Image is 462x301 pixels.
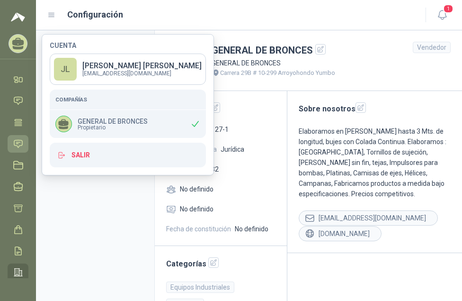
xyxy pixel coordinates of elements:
h1: GENERAL DE BRONCES [212,43,335,58]
h1: Configuración [67,8,123,21]
div: GENERAL DE BRONCESPropietario [50,110,206,138]
h5: Compañías [55,95,200,104]
span: Propietario [78,125,148,130]
p: [PERSON_NAME] [PERSON_NAME] [82,62,202,70]
div: Vendedor [413,42,451,53]
span: Fecha de constitución [166,224,231,234]
img: Logo peakr [11,11,25,23]
h2: Sobre nosotros [299,102,451,115]
span: No definido [180,204,213,214]
div: JL [54,58,77,81]
a: JL[PERSON_NAME] [PERSON_NAME][EMAIL_ADDRESS][DOMAIN_NAME] [50,54,206,85]
div: Equipos Industriales [166,282,234,293]
span: No definido [180,184,213,194]
h2: Categorías [166,257,275,270]
h4: Cuenta [50,42,206,49]
span: No definido [235,224,268,234]
p: GENERAL DE BRONCES [78,118,148,125]
button: Salir [50,143,206,167]
button: 1 [434,7,451,24]
p: Carrera 29B # 10-299 Arroyohondo Yumbo [220,68,335,78]
div: [EMAIL_ADDRESS][DOMAIN_NAME] [299,210,438,226]
p: GENERAL DE BRONCES [212,58,335,68]
p: Elaboramos en [PERSON_NAME] hasta 3 Mts. de longitud, bujes con Colada Continua. Elaboramos : [GE... [299,126,451,199]
span: 1 [443,4,453,13]
p: [EMAIL_ADDRESS][DOMAIN_NAME] [82,71,202,76]
span: Jurídica [221,144,244,155]
div: [DOMAIN_NAME] [299,226,382,241]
